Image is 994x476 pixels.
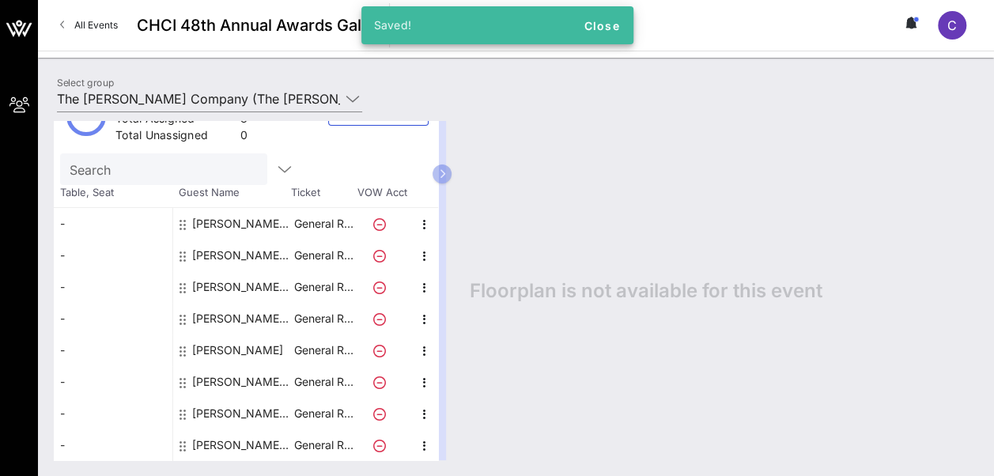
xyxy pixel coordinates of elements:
[137,13,370,37] span: CHCI 48th Annual Awards Gala
[240,127,248,147] div: 0
[115,111,234,130] div: Total Assigned
[57,77,114,89] label: Select group
[292,208,355,240] p: General R…
[292,303,355,334] p: General R…
[292,271,355,303] p: General R…
[192,334,283,366] div: Jocelyn Garay
[374,18,412,32] span: Saved!
[292,240,355,271] p: General R…
[54,185,172,201] span: Table, Seat
[54,398,172,429] div: -
[115,127,234,147] div: Total Unassigned
[240,111,248,130] div: 8
[54,303,172,334] div: -
[470,279,822,303] span: Floorplan is not available for this event
[292,429,355,461] p: General R…
[947,17,957,33] span: C
[54,366,172,398] div: -
[54,271,172,303] div: -
[51,13,127,38] a: All Events
[291,185,354,201] span: Ticket
[192,208,292,240] div: Bryan Wilson The J.M. Smucker Company
[54,334,172,366] div: -
[172,185,291,201] span: Guest Name
[192,429,292,461] div: Seth Haas-Levin The J.M. Smucker Company
[292,366,355,398] p: General R…
[583,19,621,32] span: Close
[192,366,292,398] div: Mike Madriaga The J.M. Smucker Company
[192,303,292,334] div: Ethan Dodd The J.M. Smucker Company
[292,398,355,429] p: General R…
[576,11,627,40] button: Close
[54,429,172,461] div: -
[74,19,118,31] span: All Events
[192,240,292,271] div: Cameron Haas-Levin The J.M. Smucker Company
[938,11,966,40] div: C
[192,271,292,303] div: Claudia Santiago The J.M. Smucker Company
[192,398,292,429] div: Orlando Santiago, Jr. The J.M. Smucker Company
[54,208,172,240] div: -
[54,240,172,271] div: -
[292,334,355,366] p: General R…
[354,185,410,201] span: VOW Acct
